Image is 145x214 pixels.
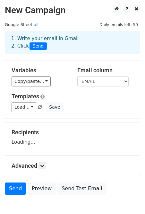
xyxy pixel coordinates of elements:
a: all [34,22,38,27]
a: Templates [12,93,39,100]
h5: Recipients [12,129,133,136]
h5: Variables [12,67,68,74]
button: Save [46,102,63,112]
span: Daily emails left: 50 [97,21,140,28]
a: Preview [28,183,56,195]
small: Google Sheet: [5,22,38,27]
a: Load... [12,102,36,112]
a: Copy/paste... [12,76,51,86]
span: Send [30,42,47,50]
h2: New Campaign [5,5,140,16]
h5: Email column [77,67,133,74]
div: Loading... [12,129,133,146]
h5: Advanced [12,162,133,169]
a: Send Test Email [57,183,106,195]
a: Daily emails left: 50 [97,22,140,27]
a: Send [5,183,26,195]
div: 1. Write your email in Gmail 2. Click [6,35,139,50]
